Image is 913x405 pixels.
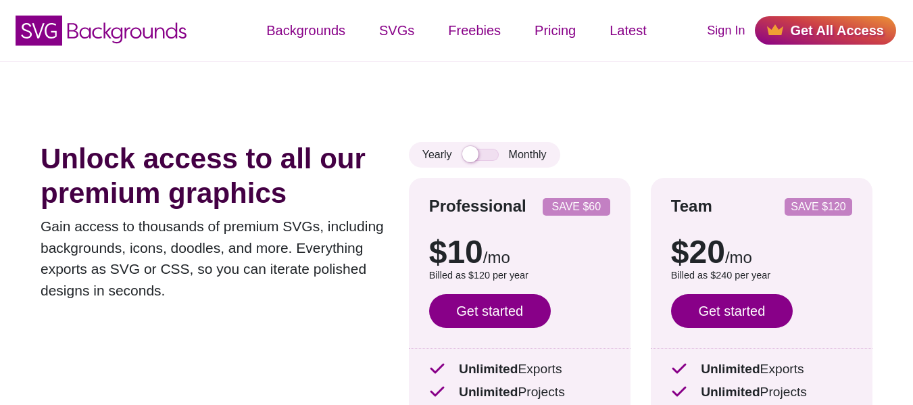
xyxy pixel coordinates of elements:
[483,248,510,266] span: /mo
[429,236,610,268] p: $10
[671,294,793,328] a: Get started
[459,385,518,399] strong: Unlimited
[701,385,760,399] strong: Unlimited
[707,22,745,40] a: Sign In
[429,383,610,402] p: Projects
[431,10,518,51] a: Freebies
[548,201,605,212] p: SAVE $60
[671,268,852,283] p: Billed as $240 per year
[671,383,852,402] p: Projects
[429,294,551,328] a: Get started
[671,236,852,268] p: $20
[671,360,852,379] p: Exports
[429,197,526,215] strong: Professional
[362,10,431,51] a: SVGs
[409,142,560,168] div: Yearly Monthly
[701,362,760,376] strong: Unlimited
[459,362,518,376] strong: Unlimited
[755,16,896,45] a: Get All Access
[41,216,389,301] p: Gain access to thousands of premium SVGs, including backgrounds, icons, doodles, and more. Everyt...
[671,197,712,215] strong: Team
[249,10,362,51] a: Backgrounds
[429,268,610,283] p: Billed as $120 per year
[790,201,847,212] p: SAVE $120
[41,142,389,210] h1: Unlock access to all our premium graphics
[429,360,610,379] p: Exports
[725,248,752,266] span: /mo
[593,10,663,51] a: Latest
[518,10,593,51] a: Pricing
